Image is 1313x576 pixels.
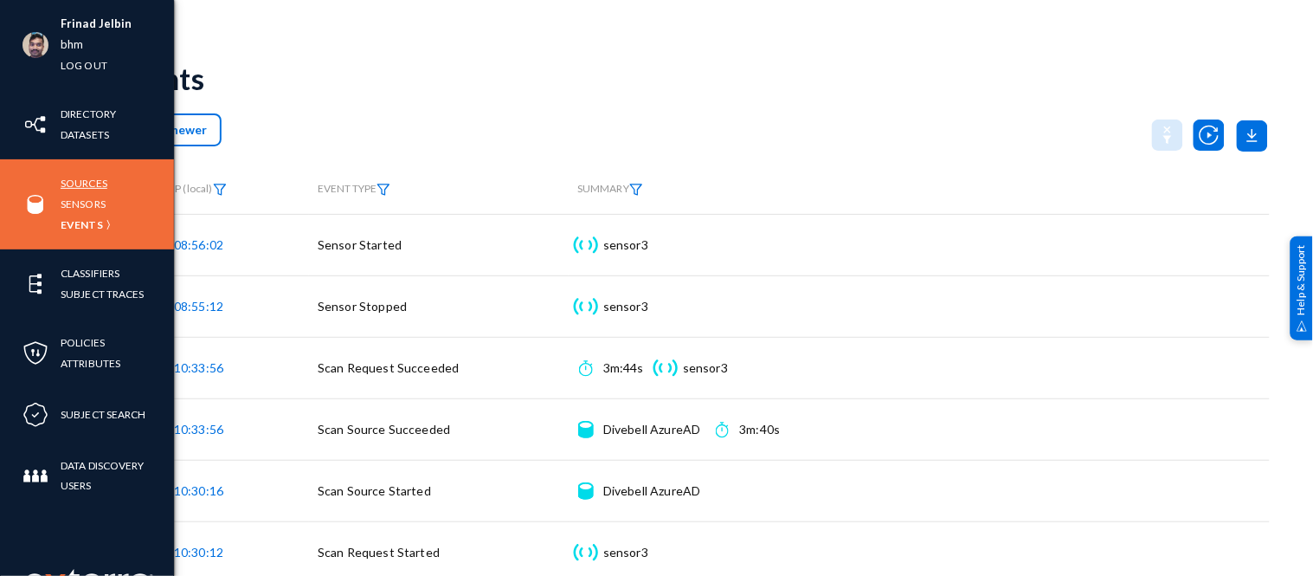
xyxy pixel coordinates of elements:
img: icon-filter.svg [213,184,227,196]
a: Data Discovery Users [61,456,174,495]
a: Classifiers [61,263,119,283]
a: Datasets [61,125,109,145]
img: icon-members.svg [23,463,48,489]
a: Log out [61,55,107,75]
div: Divebell AzureAD [603,421,701,438]
img: icon-filter.svg [629,184,643,196]
img: icon-sensor.svg [651,359,679,377]
img: ACg8ocK1ZkZ6gbMmCU1AeqPIsBvrTWeY1xNXvgxNjkUXxjcqAiPEIvU=s96-c [23,32,48,58]
span: 08:55:12 [174,299,223,314]
img: icon-inventory.svg [23,112,48,138]
img: icon-source.svg [578,482,593,500]
div: sensor3 [603,298,648,315]
span: Scan Request Succeeded [318,360,460,375]
img: icon-filter.svg [377,184,390,196]
a: Subject Search [61,404,146,424]
span: EVENT TYPE [318,183,390,196]
span: 10:33:56 [174,360,223,375]
img: icon-sensor.svg [571,236,600,254]
span: 08:56:02 [174,237,223,252]
span: Scan Source Started [318,483,431,498]
a: Attributes [61,353,120,373]
span: 10:33:56 [174,422,223,437]
a: Subject Traces [61,284,145,304]
div: Divebell AzureAD [603,482,701,500]
div: 3m:44s [603,359,644,377]
span: 10:30:16 [174,483,223,498]
span: 10:30:12 [174,545,223,560]
a: Policies [61,333,105,353]
span: Scan Request Started [318,545,440,560]
img: icon-elements.svg [23,271,48,297]
a: Directory [61,104,116,124]
img: icon-utility-autoscan.svg [1194,120,1225,151]
a: Sources [61,173,107,193]
div: Help & Support [1290,236,1313,340]
img: icon-time.svg [716,421,729,438]
a: bhm [61,35,83,55]
span: Sensor Stopped [318,299,407,314]
img: icon-time.svg [579,359,592,377]
img: help_support.svg [1297,320,1308,332]
a: Events [61,215,103,235]
div: sensor3 [683,359,728,377]
div: sensor3 [603,544,648,561]
img: icon-sensor.svg [571,298,600,315]
div: sensor3 [603,236,648,254]
img: icon-sources.svg [23,191,48,217]
span: SUMMARY [577,182,643,195]
img: icon-policies.svg [23,340,48,366]
div: 3m:40s [740,421,781,438]
span: Scan Source Succeeded [318,422,450,437]
span: Sensor Started [318,237,402,252]
span: TIMESTAMP (local) [123,182,227,195]
li: Frinad Jelbin [61,14,132,35]
img: icon-sensor.svg [571,544,600,561]
img: icon-source.svg [578,421,593,438]
img: icon-compliance.svg [23,402,48,428]
a: Sensors [61,194,106,214]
